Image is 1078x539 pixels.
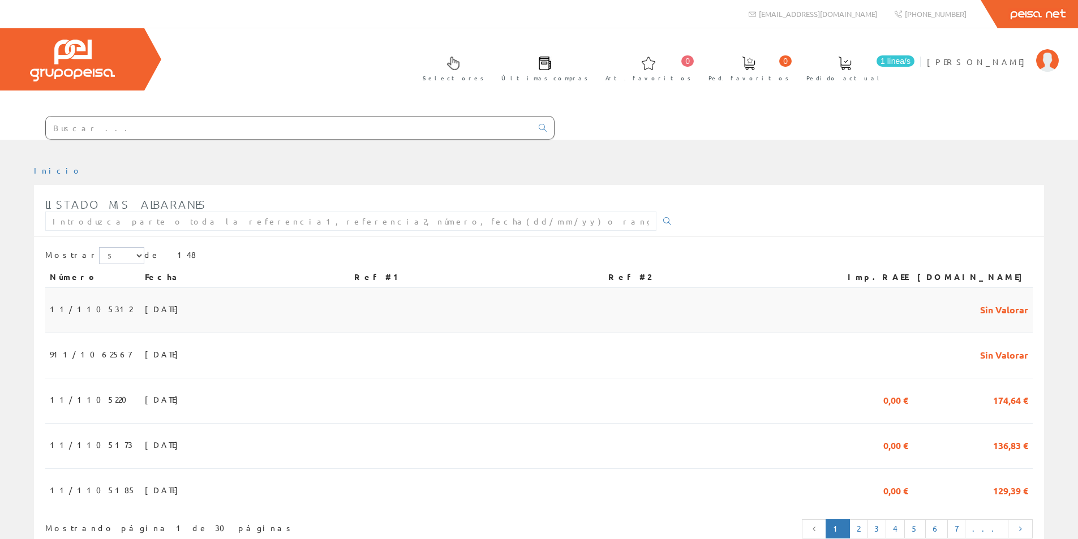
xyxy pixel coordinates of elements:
[34,165,82,175] a: Inicio
[145,435,184,454] span: [DATE]
[45,247,144,264] label: Mostrar
[828,267,913,287] th: Imp.RAEE
[883,480,908,499] span: 0,00 €
[886,519,905,538] a: 4
[501,72,588,84] span: Últimas compras
[980,344,1028,364] span: Sin Valorar
[605,72,691,84] span: Art. favoritos
[1008,519,1033,538] a: Página siguiente
[50,390,134,409] span: 11/1105220
[681,55,694,67] span: 0
[993,390,1028,409] span: 174,64 €
[604,267,828,287] th: Ref #2
[913,267,1033,287] th: [DOMAIN_NAME]
[50,344,131,364] span: 911/1062567
[904,519,926,538] a: 5
[145,299,184,318] span: [DATE]
[145,480,184,499] span: [DATE]
[708,72,789,84] span: Ped. favoritos
[927,56,1030,67] span: [PERSON_NAME]
[45,212,656,231] input: Introduzca parte o toda la referencia1, referencia2, número, fecha(dd/mm/yy) o rango de fechas(dd...
[905,9,967,19] span: [PHONE_NUMBER]
[947,519,965,538] a: 7
[50,480,136,499] span: 11/1105185
[423,72,484,84] span: Selectores
[50,435,132,454] span: 11/1105173
[993,435,1028,454] span: 136,83 €
[826,519,850,538] a: Página actual
[980,299,1028,318] span: Sin Valorar
[867,519,886,538] a: 3
[145,390,184,409] span: [DATE]
[411,47,489,88] a: Selectores
[46,117,532,139] input: Buscar ...
[849,519,867,538] a: 2
[45,247,1033,267] div: de 148
[140,267,350,287] th: Fecha
[30,40,115,81] img: Grupo Peisa
[759,9,877,19] span: [EMAIL_ADDRESS][DOMAIN_NAME]
[145,344,184,364] span: [DATE]
[993,480,1028,499] span: 129,39 €
[45,197,207,211] span: Listado mis albaranes
[877,55,914,67] span: 1 línea/s
[350,267,604,287] th: Ref #1
[99,247,144,264] select: Mostrar
[802,519,827,538] a: Página anterior
[927,47,1059,58] a: [PERSON_NAME]
[883,390,908,409] span: 0,00 €
[50,299,132,318] span: 11/1105312
[45,267,140,287] th: Número
[490,47,594,88] a: Últimas compras
[965,519,1008,538] a: ...
[45,518,447,534] div: Mostrando página 1 de 30 páginas
[795,47,917,88] a: 1 línea/s Pedido actual
[925,519,948,538] a: 6
[779,55,792,67] span: 0
[806,72,883,84] span: Pedido actual
[883,435,908,454] span: 0,00 €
